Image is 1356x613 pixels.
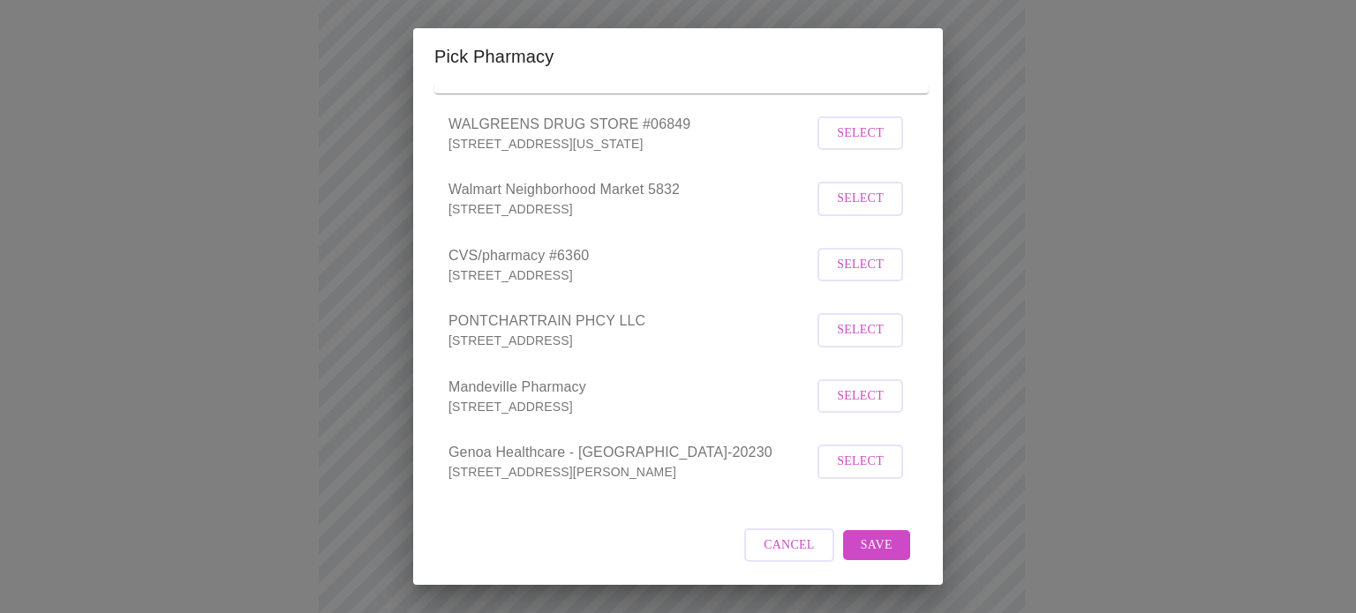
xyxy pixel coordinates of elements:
p: [STREET_ADDRESS] [448,266,813,284]
button: Select [817,313,903,348]
p: [STREET_ADDRESS][US_STATE] [448,135,813,153]
span: Select [837,319,884,341]
span: Walmart Neighborhood Market 5832 [448,179,813,200]
button: Select [817,248,903,282]
button: Select [817,379,903,414]
span: Save [861,535,893,557]
span: WALGREENS DRUG STORE #06849 [448,114,813,135]
h2: Pick Pharmacy [434,42,922,71]
button: Select [817,116,903,151]
span: Select [837,188,884,210]
span: Mandeville Pharmacy [448,377,813,398]
span: Genoa Healthcare - [GEOGRAPHIC_DATA]-20230 [448,442,813,463]
p: [STREET_ADDRESS] [448,332,813,349]
span: PONTCHARTRAIN PHCY LLC [448,310,813,332]
span: Select [837,385,884,407]
span: CVS/pharmacy #6360 [448,245,813,266]
button: Select [817,445,903,479]
span: Cancel [764,535,815,557]
span: Select [837,123,884,145]
span: Select [837,451,884,473]
span: Select [837,254,884,276]
button: Save [843,530,910,561]
p: [STREET_ADDRESS] [448,200,813,218]
button: Cancel [744,528,834,563]
p: [STREET_ADDRESS] [448,398,813,415]
button: Select [817,182,903,216]
p: [STREET_ADDRESS][PERSON_NAME] [448,463,813,481]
